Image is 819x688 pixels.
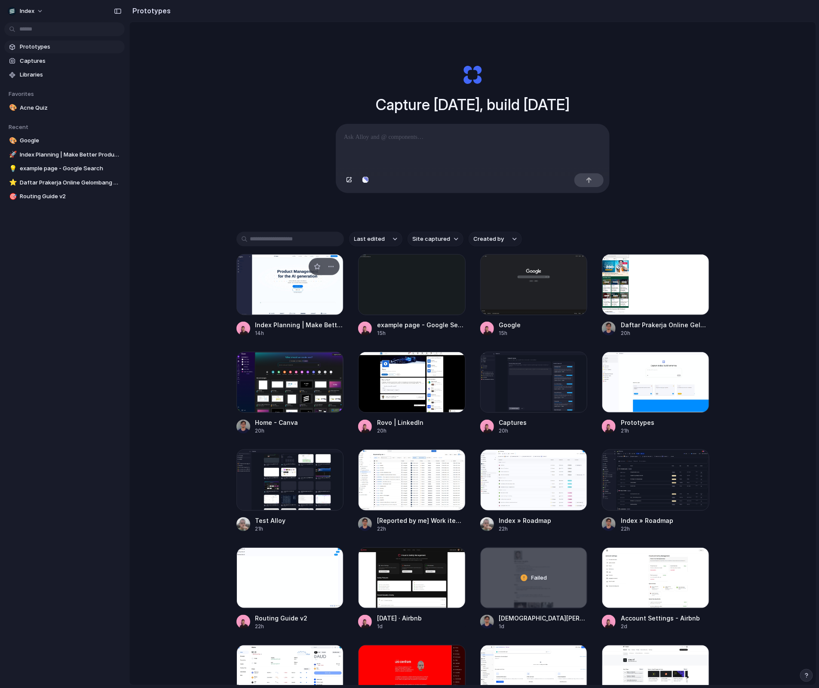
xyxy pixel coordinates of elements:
[8,104,16,112] button: 🎨
[480,352,588,435] a: CapturesCaptures20h
[9,150,15,160] div: 🚀
[377,329,466,337] div: 15h
[621,623,700,630] div: 2d
[358,547,466,630] a: Today · Airbnb[DATE] · Airbnb1d
[8,192,16,201] button: 🎯
[9,164,15,174] div: 💡
[20,150,121,159] span: Index Planning | Make Better Product Decisions
[4,162,125,175] a: 💡example page - Google Search
[413,235,451,243] span: Site captured
[499,525,552,533] div: 22h
[20,7,34,15] span: Index
[474,235,504,243] span: Created by
[499,320,521,329] div: Google
[499,623,588,630] div: 1d
[377,418,423,427] div: Rovo | LinkedIn
[621,329,709,337] div: 20h
[602,352,709,435] a: PrototypesPrototypes21h
[354,235,385,243] span: Last edited
[377,320,466,329] div: example page - Google Search
[20,136,121,145] span: Google
[531,574,547,582] span: Failed
[499,329,521,337] div: 15h
[469,232,522,246] button: Created by
[20,71,121,79] span: Libraries
[358,449,466,532] a: [Reported by me] Work item search - Jira[Reported by me] Work item search - Jira22h
[129,6,171,16] h2: Prototypes
[499,418,527,427] div: Captures
[20,178,121,187] span: Daftar Prakerja Online Gelombang Terbaru 2025 Bukalapak
[480,449,588,532] a: Index » RoadmapIndex » Roadmap22h
[621,516,673,525] div: Index » Roadmap
[349,232,402,246] button: Last edited
[499,614,588,623] div: [DEMOGRAPHIC_DATA][PERSON_NAME]
[377,623,422,630] div: 1d
[9,192,15,202] div: 🎯
[621,418,654,427] div: Prototypes
[20,192,121,201] span: Routing Guide v2
[9,178,15,187] div: ⭐
[236,254,344,337] a: Index Planning | Make Better Product DecisionsIndex Planning | Make Better Product Decisions14h
[236,547,344,630] a: Routing Guide v2Routing Guide v222h
[255,614,308,623] div: Routing Guide v2
[255,329,344,337] div: 14h
[4,190,125,203] a: 🎯Routing Guide v2
[602,449,709,532] a: Index » RoadmapIndex » Roadmap22h
[8,136,16,145] button: 🎨
[255,320,344,329] div: Index Planning | Make Better Product Decisions
[621,525,673,533] div: 22h
[602,547,709,630] a: Account Settings - AirbnbAccount Settings - Airbnb2d
[480,547,588,630] a: Christian IaculloFailed[DEMOGRAPHIC_DATA][PERSON_NAME]1d
[621,320,709,329] div: Daftar Prakerja Online Gelombang Terbaru 2025 Bukalapak
[499,427,527,435] div: 20h
[8,164,16,173] button: 💡
[358,254,466,337] a: example page - Google Searchexample page - Google Search15h
[9,136,15,146] div: 🎨
[255,623,308,630] div: 22h
[255,525,286,533] div: 21h
[4,55,125,68] a: Captures
[255,516,286,525] div: Test Alloy
[377,614,422,623] div: [DATE] · Airbnb
[236,449,344,532] a: Test AlloyTest Alloy21h
[8,150,16,159] button: 🚀
[8,178,16,187] button: ⭐
[480,254,588,337] a: GoogleGoogle15h
[9,123,28,130] span: Recent
[358,352,466,435] a: Rovo | LinkedInRovo | LinkedIn20h
[20,164,121,173] span: example page - Google Search
[499,516,552,525] div: Index » Roadmap
[9,103,15,113] div: 🎨
[602,254,709,337] a: Daftar Prakerja Online Gelombang Terbaru 2025 BukalapakDaftar Prakerja Online Gelombang Terbaru 2...
[20,104,121,112] span: Acne Quiz
[255,427,298,435] div: 20h
[377,427,423,435] div: 20h
[20,43,121,51] span: Prototypes
[255,418,298,427] div: Home - Canva
[377,516,466,525] div: [Reported by me] Work item search - Jira
[4,4,48,18] button: Index
[4,176,125,189] a: ⭐Daftar Prakerja Online Gelombang Terbaru 2025 Bukalapak
[621,427,654,435] div: 21h
[20,57,121,65] span: Captures
[4,134,125,147] a: 🎨Google
[377,525,466,533] div: 22h
[621,614,700,623] div: Account Settings - Airbnb
[408,232,463,246] button: Site captured
[236,352,344,435] a: Home - CanvaHome - Canva20h
[9,90,34,97] span: Favorites
[376,93,570,116] h1: Capture [DATE], build [DATE]
[4,68,125,81] a: Libraries
[4,101,125,114] a: 🎨Acne Quiz
[4,40,125,53] a: Prototypes
[4,148,125,161] a: 🚀Index Planning | Make Better Product Decisions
